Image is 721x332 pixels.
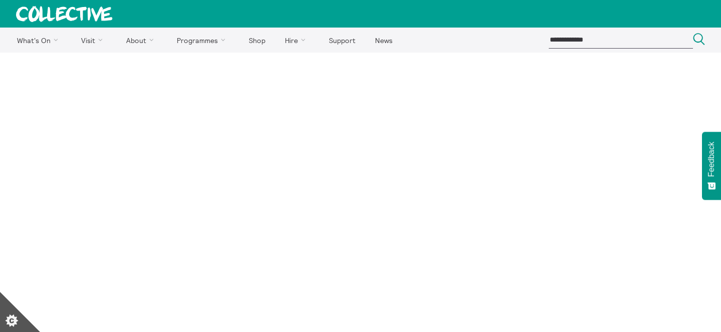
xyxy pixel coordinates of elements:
button: Feedback - Show survey [702,132,721,200]
a: Support [320,28,364,53]
a: Hire [276,28,318,53]
a: News [366,28,401,53]
a: Shop [240,28,274,53]
span: Feedback [707,142,716,177]
a: Programmes [168,28,238,53]
a: About [117,28,166,53]
a: What's On [8,28,71,53]
a: Visit [73,28,116,53]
